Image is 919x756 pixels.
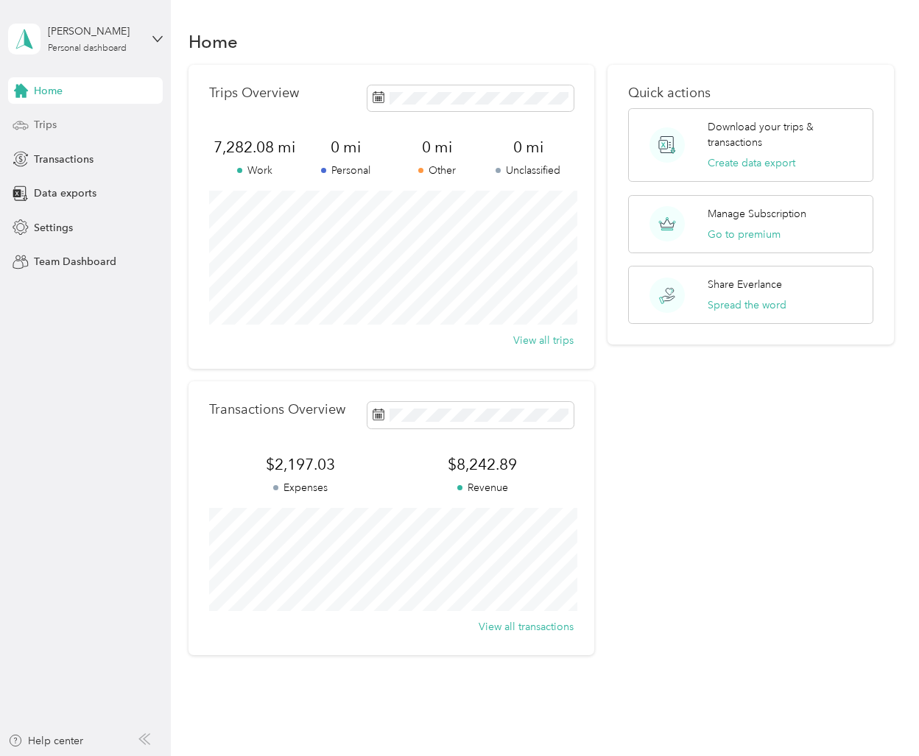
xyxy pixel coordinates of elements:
button: Create data export [708,155,795,171]
span: Settings [34,220,73,236]
span: Team Dashboard [34,254,116,269]
span: 0 mi [392,137,483,158]
p: Manage Subscription [708,206,806,222]
p: Personal [300,163,392,178]
span: $8,242.89 [392,454,574,475]
p: Revenue [392,480,574,495]
p: Expenses [209,480,392,495]
span: 0 mi [482,137,574,158]
p: Unclassified [482,163,574,178]
p: Other [392,163,483,178]
iframe: Everlance-gr Chat Button Frame [837,674,919,756]
button: Help center [8,733,83,749]
p: Transactions Overview [209,402,345,417]
button: View all transactions [479,619,574,635]
div: [PERSON_NAME] [48,24,140,39]
span: 7,282.08 mi [209,137,300,158]
h1: Home [189,34,238,49]
span: Trips [34,117,57,133]
p: Share Everlance [708,277,782,292]
p: Quick actions [628,85,873,101]
button: Spread the word [708,297,786,313]
span: $2,197.03 [209,454,392,475]
button: Go to premium [708,227,781,242]
span: 0 mi [300,137,392,158]
span: Data exports [34,186,96,201]
p: Download your trips & transactions [708,119,862,150]
span: Transactions [34,152,94,167]
span: Home [34,83,63,99]
button: View all trips [513,333,574,348]
div: Personal dashboard [48,44,127,53]
p: Trips Overview [209,85,299,101]
p: Work [209,163,300,178]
